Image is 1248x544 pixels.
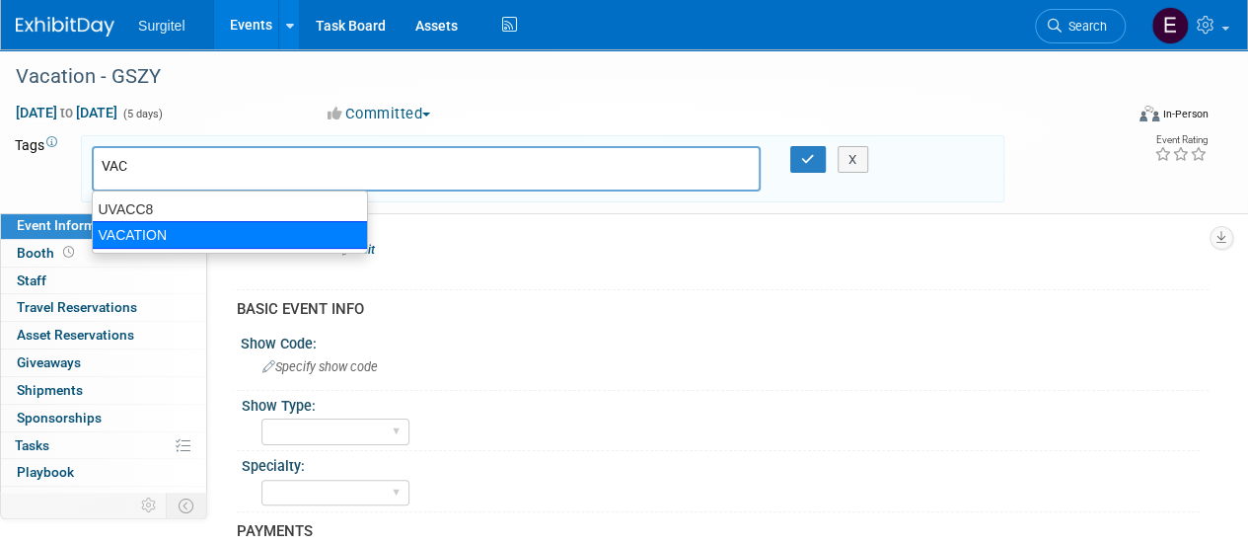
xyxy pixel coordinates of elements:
span: Booth not reserved yet [59,245,78,260]
span: Specify show code [262,359,378,374]
a: Event Information [1,212,206,239]
div: In-Person [1162,107,1209,121]
span: Search [1062,19,1107,34]
button: Committed [321,104,438,124]
span: Shipments [17,382,83,398]
a: Shipments [1,377,206,404]
div: VACATION [92,221,368,249]
a: Search [1035,9,1126,43]
span: (5 days) [121,108,163,120]
a: Playbook [1,459,206,486]
a: Asset Reservations [1,322,206,349]
a: Staff [1,268,206,294]
span: Event Information [17,217,127,233]
div: Show Code: [241,329,1209,353]
span: [DATE] [DATE] [15,104,118,121]
div: PAYMENTS [237,521,1194,542]
div: Specialty: [242,451,1200,476]
a: Misc. Expenses & Credits [1,487,206,513]
span: Playbook [17,464,74,480]
span: Travel Reservations [17,299,137,315]
div: Event Format [1034,103,1209,132]
div: UVACC8 [93,196,367,222]
td: Personalize Event Tab Strip [132,493,167,518]
span: Misc. Expenses & Credits [17,492,171,507]
div: Show Type: [242,391,1200,416]
td: Toggle Event Tabs [167,493,207,518]
div: Event Rating [1154,135,1208,145]
span: Asset Reservations [17,327,134,343]
a: Booth [1,240,206,267]
span: to [57,105,76,120]
a: Giveaways [1,350,206,376]
span: Sponsorships [17,410,102,426]
img: Format-Inperson.png [1139,106,1159,121]
a: Travel Reservations [1,294,206,321]
span: Booth [17,245,78,261]
a: Sponsorships [1,405,206,431]
span: Surgitel [138,18,184,34]
input: Type tag and hit enter [102,156,378,176]
div: BASIC EVENT INFO [237,299,1194,320]
td: Tags [15,135,63,202]
span: Staff [17,272,46,288]
span: Giveaways [17,354,81,370]
span: Tasks [15,437,49,453]
button: X [838,146,868,174]
a: Tasks [1,432,206,459]
div: Vacation - GSZY [9,59,1107,95]
img: Event Coordinator [1151,7,1189,44]
img: ExhibitDay [16,17,114,37]
div: Current Status: [241,234,1209,260]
